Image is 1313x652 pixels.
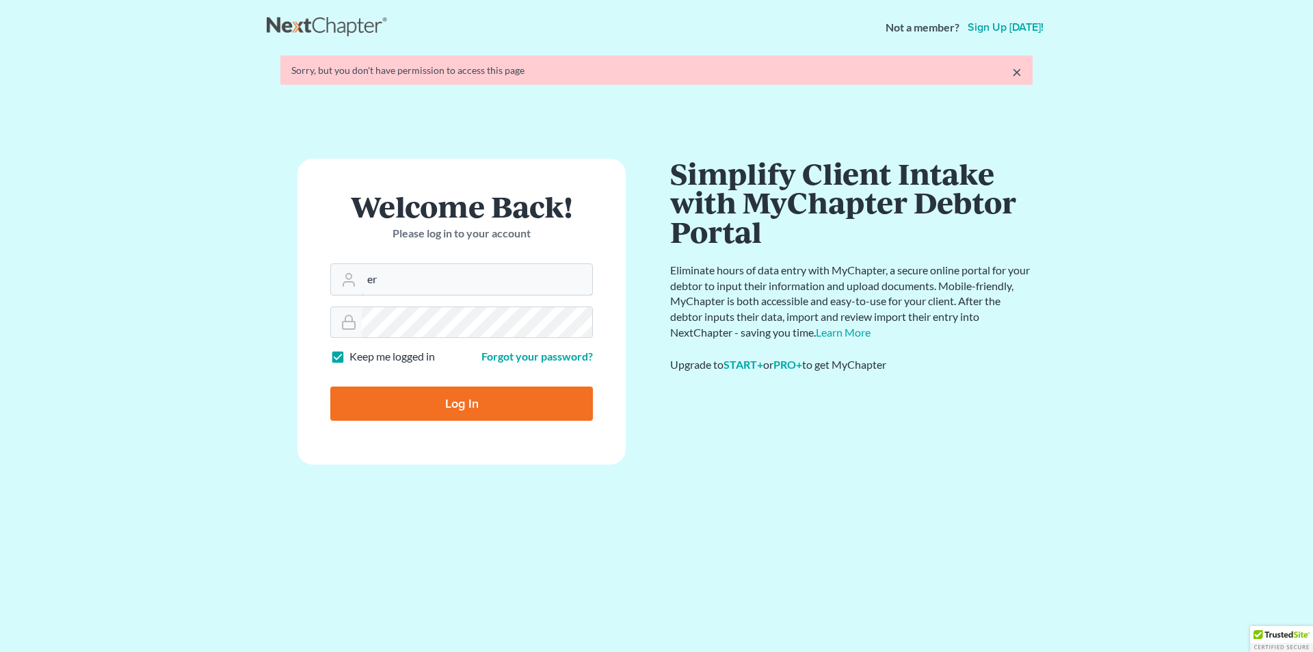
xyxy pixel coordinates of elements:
[362,264,592,294] input: Email Address
[1012,64,1022,80] a: ×
[330,192,593,221] h1: Welcome Back!
[481,350,593,363] a: Forgot your password?
[886,20,959,36] strong: Not a member?
[724,358,763,371] a: START+
[670,263,1033,341] p: Eliminate hours of data entry with MyChapter, a secure online portal for your debtor to input the...
[965,22,1046,33] a: Sign up [DATE]!
[1250,626,1313,652] div: TrustedSite Certified
[330,226,593,242] p: Please log in to your account
[349,349,435,365] label: Keep me logged in
[291,64,1022,77] div: Sorry, but you don't have permission to access this page
[773,358,802,371] a: PRO+
[670,357,1033,373] div: Upgrade to or to get MyChapter
[670,159,1033,246] h1: Simplify Client Intake with MyChapter Debtor Portal
[330,387,593,421] input: Log In
[816,326,871,339] a: Learn More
